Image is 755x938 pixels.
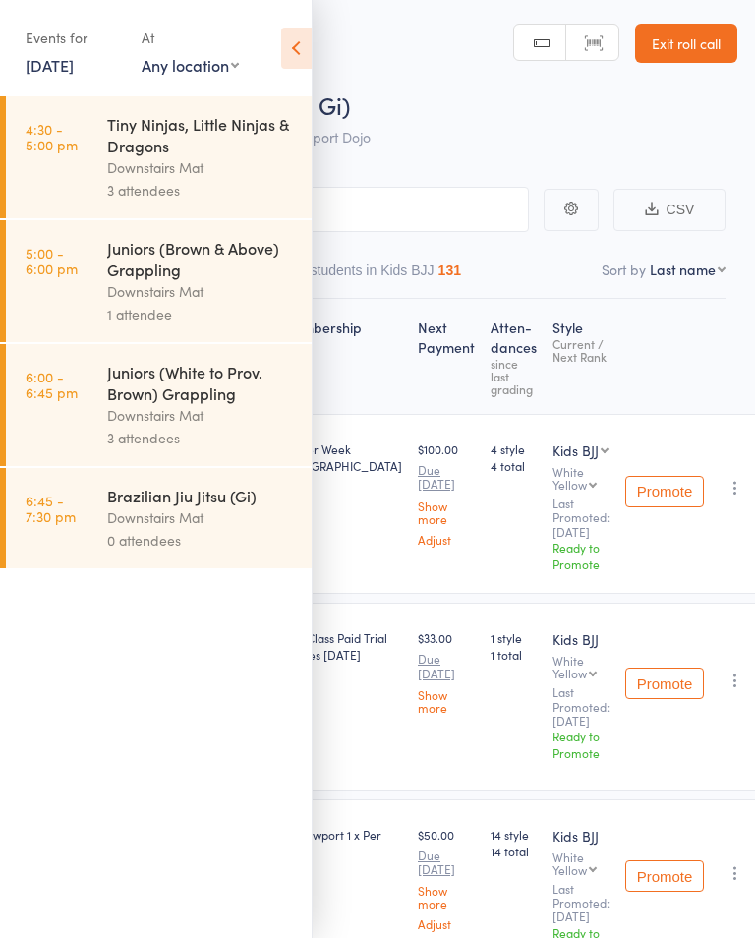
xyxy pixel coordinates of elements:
a: Adjust [418,533,475,546]
div: since last grading [491,357,537,395]
small: Due [DATE] [418,652,475,680]
div: 0 attendees [107,529,295,552]
span: Newport Dojo [284,127,371,147]
button: CSV [613,189,726,231]
time: 5:00 - 6:00 pm [26,245,78,276]
div: $50.00 [418,826,475,931]
small: Last Promoted: [DATE] [552,497,610,539]
div: 131 [438,263,461,278]
time: 4:30 - 5:00 pm [26,121,78,152]
div: Kids BJJ [552,440,599,460]
a: 4:30 -5:00 pmTiny Ninjas, Little Ninjas & DragonsDownstairs Mat3 attendees [6,96,312,218]
div: $33.00 [418,629,475,714]
div: Downstairs Mat [107,156,295,179]
time: 6:00 - 6:45 pm [26,369,78,400]
div: Any location [142,54,239,76]
button: Other students in Kids BJJ131 [272,253,461,298]
a: [DATE] [26,54,74,76]
span: 4 total [491,457,537,474]
time: 6:45 - 7:30 pm [26,493,76,524]
div: 3 attendees [107,427,295,449]
div: Last name [650,260,716,279]
div: BJJ 3 Class Paid Trial [281,629,402,663]
div: Downstairs Mat [107,280,295,303]
div: Events for [26,22,122,54]
a: Show more [418,884,475,909]
div: $100.00 [418,440,475,546]
span: 1 style [491,629,537,646]
div: Yellow [552,863,587,876]
div: Next Payment [410,308,483,405]
span: 14 style [491,826,537,843]
button: Promote [625,476,704,507]
small: Last Promoted: [DATE] [552,685,610,728]
div: Kids BJJ [552,629,610,649]
div: Yellow [552,478,587,491]
div: Yellow [552,667,587,679]
span: 4 style [491,440,537,457]
small: Due [DATE] [418,849,475,877]
label: Sort by [602,260,646,279]
div: Expires [DATE] [281,646,402,663]
span: 1 total [491,646,537,663]
a: 5:00 -6:00 pmJuniors (Brown & Above) GrapplingDownstairs Mat1 attendee [6,220,312,342]
small: Last Promoted: [DATE] [552,882,610,924]
a: 6:00 -6:45 pmJuniors (White to Prov. Brown) GrapplingDownstairs Mat3 attendees [6,344,312,466]
div: 3 attendees [107,179,295,202]
button: Promote [625,860,704,892]
div: White [552,850,610,876]
div: Juniors (White to Prov. Brown) Grappling [107,361,295,404]
div: 1 attendee [107,303,295,325]
div: Current / Next Rank [552,337,610,363]
div: BJJ Newport 1 x Per Week [281,826,402,859]
div: Kids BJJ [552,826,610,846]
div: At [142,22,239,54]
div: Membership [273,308,410,405]
div: White [552,654,610,679]
a: Adjust [418,917,475,930]
div: Juniors (Brown & Above) Grappling [107,237,295,280]
span: 14 total [491,843,537,859]
div: Ready to Promote [552,728,610,761]
a: Show more [418,499,475,525]
a: Exit roll call [635,24,737,63]
div: Downstairs Mat [107,506,295,529]
div: White [552,465,610,491]
div: Brazilian Jiu Jitsu (Gi) [107,485,295,506]
a: 6:45 -7:30 pmBrazilian Jiu Jitsu (Gi)Downstairs Mat0 attendees [6,468,312,568]
small: Due [DATE] [418,463,475,492]
div: 3 X Per Week [GEOGRAPHIC_DATA] [281,440,402,474]
div: Ready to Promote [552,539,610,572]
div: Downstairs Mat [107,404,295,427]
div: Atten­dances [483,308,545,405]
a: Show more [418,688,475,714]
div: Tiny Ninjas, Little Ninjas & Dragons [107,113,295,156]
button: Promote [625,668,704,699]
div: Style [545,308,617,405]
